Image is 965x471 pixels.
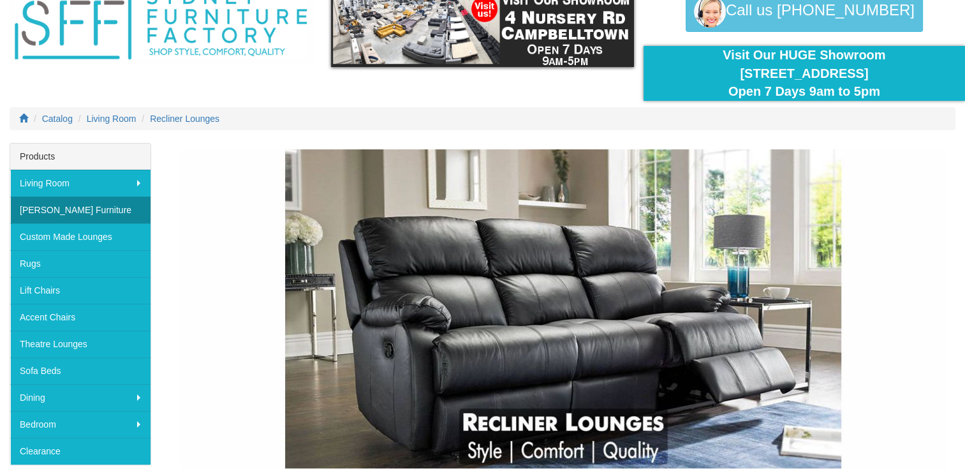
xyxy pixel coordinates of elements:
[10,411,151,438] a: Bedroom
[87,114,136,124] a: Living Room
[10,197,151,223] a: [PERSON_NAME] Furniture
[42,114,73,124] a: Catalog
[180,149,946,468] img: Recliner Lounges
[10,331,151,357] a: Theatre Lounges
[10,304,151,331] a: Accent Chairs
[10,223,151,250] a: Custom Made Lounges
[10,438,151,465] a: Clearance
[10,357,151,384] a: Sofa Beds
[10,384,151,411] a: Dining
[150,114,219,124] a: Recliner Lounges
[10,250,151,277] a: Rugs
[653,46,955,101] div: Visit Our HUGE Showroom [STREET_ADDRESS] Open 7 Days 9am to 5pm
[10,144,151,170] div: Products
[10,277,151,304] a: Lift Chairs
[10,170,151,197] a: Living Room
